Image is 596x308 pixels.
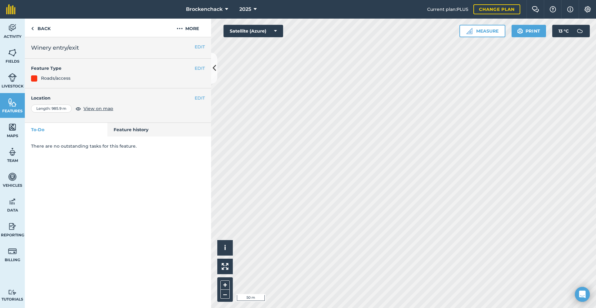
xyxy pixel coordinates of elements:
[8,73,17,82] img: svg+xml;base64,PD94bWwgdmVyc2lvbj0iMS4wIiBlbmNvZGluZz0idXRmLTgiPz4KPCEtLSBHZW5lcmF0b3I6IEFkb2JlIE...
[195,65,205,72] button: EDIT
[220,280,230,290] button: +
[75,105,81,112] img: svg+xml;base64,PHN2ZyB4bWxucz0iaHR0cDovL3d3dy53My5vcmcvMjAwMC9zdmciIHdpZHRoPSIxOCIgaGVpZ2h0PSIyNC...
[41,75,70,82] div: Roads/access
[427,6,468,13] span: Current plan : PLUS
[75,105,113,112] button: View on map
[517,27,523,35] img: svg+xml;base64,PHN2ZyB4bWxucz0iaHR0cDovL3d3dy53My5vcmcvMjAwMC9zdmciIHdpZHRoPSIxOSIgaGVpZ2h0PSIyNC...
[8,289,17,295] img: svg+xml;base64,PD94bWwgdmVyc2lvbj0iMS4wIiBlbmNvZGluZz0idXRmLTgiPz4KPCEtLSBHZW5lcmF0b3I6IEFkb2JlIE...
[195,95,205,101] button: EDIT
[558,25,569,37] span: 13 ° C
[8,172,17,181] img: svg+xml;base64,PD94bWwgdmVyc2lvbj0iMS4wIiBlbmNvZGluZz0idXRmLTgiPz4KPCEtLSBHZW5lcmF0b3I6IEFkb2JlIE...
[31,25,34,32] img: svg+xml;base64,PHN2ZyB4bWxucz0iaHR0cDovL3d3dy53My5vcmcvMjAwMC9zdmciIHdpZHRoPSI5IiBoZWlnaHQ9IjI0Ii...
[8,247,17,256] img: svg+xml;base64,PD94bWwgdmVyc2lvbj0iMS4wIiBlbmNvZGluZz0idXRmLTgiPz4KPCEtLSBHZW5lcmF0b3I6IEFkb2JlIE...
[552,25,590,37] button: 13 °C
[31,65,195,72] h4: Feature Type
[239,6,251,13] span: 2025
[31,43,205,52] h2: Winery entry/exit
[8,222,17,231] img: svg+xml;base64,PD94bWwgdmVyc2lvbj0iMS4wIiBlbmNvZGluZz0idXRmLTgiPz4KPCEtLSBHZW5lcmF0b3I6IEFkb2JlIE...
[8,98,17,107] img: svg+xml;base64,PHN2ZyB4bWxucz0iaHR0cDovL3d3dy53My5vcmcvMjAwMC9zdmciIHdpZHRoPSI1NiIgaGVpZ2h0PSI2MC...
[459,25,505,37] button: Measure
[217,240,233,256] button: i
[165,19,211,37] button: More
[8,123,17,132] img: svg+xml;base64,PHN2ZyB4bWxucz0iaHR0cDovL3d3dy53My5vcmcvMjAwMC9zdmciIHdpZHRoPSI1NiIgaGVpZ2h0PSI2MC...
[8,48,17,57] img: svg+xml;base64,PHN2ZyB4bWxucz0iaHR0cDovL3d3dy53My5vcmcvMjAwMC9zdmciIHdpZHRoPSI1NiIgaGVpZ2h0PSI2MC...
[25,19,57,37] a: Back
[107,123,211,136] a: Feature history
[220,290,230,299] button: –
[567,6,573,13] img: svg+xml;base64,PHN2ZyB4bWxucz0iaHR0cDovL3d3dy53My5vcmcvMjAwMC9zdmciIHdpZHRoPSIxNyIgaGVpZ2h0PSIxNy...
[512,25,546,37] button: Print
[31,95,205,101] h4: Location
[575,287,590,302] div: Open Intercom Messenger
[224,244,226,252] span: i
[473,4,520,14] a: Change plan
[31,143,205,150] p: There are no outstanding tasks for this feature.
[466,28,472,34] img: Ruler icon
[549,6,557,12] img: A question mark icon
[6,4,16,14] img: fieldmargin Logo
[532,6,539,12] img: Two speech bubbles overlapping with the left bubble in the forefront
[8,147,17,157] img: svg+xml;base64,PD94bWwgdmVyc2lvbj0iMS4wIiBlbmNvZGluZz0idXRmLTgiPz4KPCEtLSBHZW5lcmF0b3I6IEFkb2JlIE...
[25,123,107,136] a: To-Do
[195,43,205,50] button: EDIT
[8,23,17,33] img: svg+xml;base64,PD94bWwgdmVyc2lvbj0iMS4wIiBlbmNvZGluZz0idXRmLTgiPz4KPCEtLSBHZW5lcmF0b3I6IEFkb2JlIE...
[8,197,17,206] img: svg+xml;base64,PD94bWwgdmVyc2lvbj0iMS4wIiBlbmNvZGluZz0idXRmLTgiPz4KPCEtLSBHZW5lcmF0b3I6IEFkb2JlIE...
[223,25,283,37] button: Satellite (Azure)
[584,6,591,12] img: A cog icon
[31,105,72,113] div: Length : 985.9 m
[84,105,113,112] span: View on map
[574,25,586,37] img: svg+xml;base64,PD94bWwgdmVyc2lvbj0iMS4wIiBlbmNvZGluZz0idXRmLTgiPz4KPCEtLSBHZW5lcmF0b3I6IEFkb2JlIE...
[177,25,183,32] img: svg+xml;base64,PHN2ZyB4bWxucz0iaHR0cDovL3d3dy53My5vcmcvMjAwMC9zdmciIHdpZHRoPSIyMCIgaGVpZ2h0PSIyNC...
[222,263,228,270] img: Four arrows, one pointing top left, one top right, one bottom right and the last bottom left
[186,6,223,13] span: Brockenchack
